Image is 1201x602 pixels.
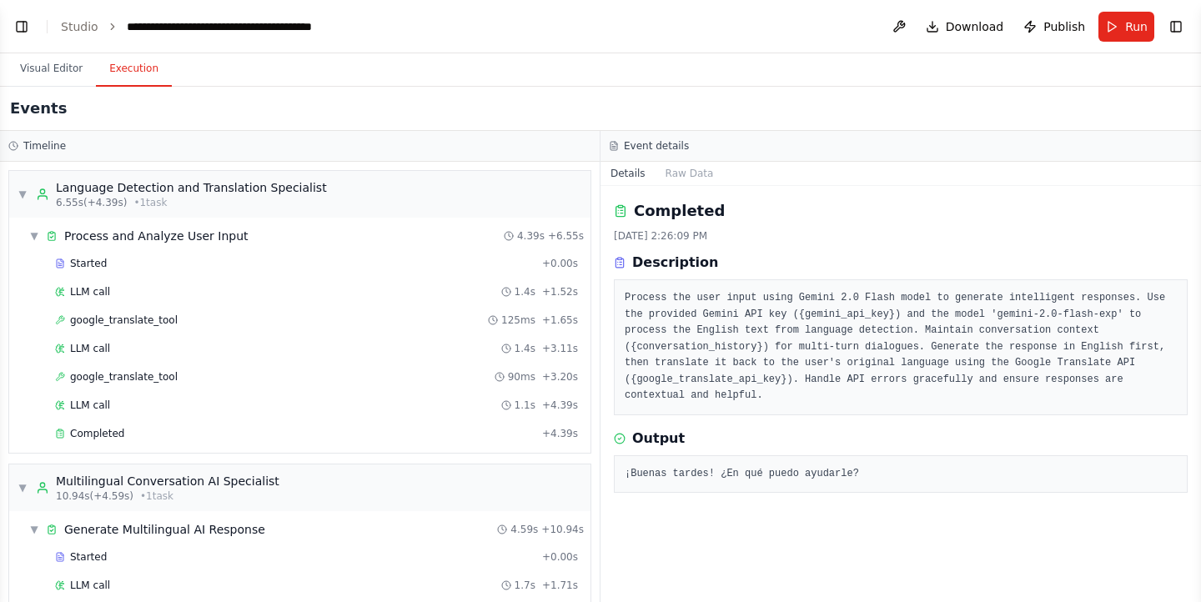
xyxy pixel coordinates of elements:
span: google_translate_tool [70,314,178,327]
span: 4.39s [517,229,545,243]
h2: Completed [634,199,725,223]
span: 1.4s [515,285,535,298]
button: Show left sidebar [10,15,33,38]
span: Download [946,18,1004,35]
button: Visual Editor [7,52,96,87]
span: ▼ [29,229,39,243]
h3: Timeline [23,139,66,153]
div: Generate Multilingual AI Response [64,521,265,538]
button: Raw Data [656,162,724,185]
span: Started [70,257,107,270]
span: + 10.94s [541,523,584,536]
button: Publish [1017,12,1092,42]
span: LLM call [70,399,110,412]
h2: Events [10,97,67,120]
span: + 1.71s [542,579,578,592]
span: + 3.11s [542,342,578,355]
span: + 0.00s [542,257,578,270]
pre: Process the user input using Gemini 2.0 Flash model to generate intelligent responses. Use the pr... [625,290,1177,404]
button: Show right sidebar [1164,15,1188,38]
span: + 1.52s [542,285,578,298]
span: ▼ [29,523,39,536]
div: [DATE] 2:26:09 PM [614,229,1188,243]
div: Language Detection and Translation Specialist [56,179,327,196]
span: LLM call [70,342,110,355]
span: Run [1125,18,1148,35]
span: + 6.55s [548,229,584,243]
span: Publish [1043,18,1085,35]
pre: ¡Buenas tardes! ¿En qué puedo ayudarle? [625,466,1177,483]
span: + 3.20s [542,370,578,384]
h3: Output [632,429,685,449]
h3: Description [632,253,718,273]
span: Completed [70,427,124,440]
div: Multilingual Conversation AI Specialist [56,473,279,489]
span: LLM call [70,579,110,592]
span: LLM call [70,285,110,298]
button: Execution [96,52,172,87]
span: 1.1s [515,399,535,412]
span: ▼ [18,188,28,201]
h3: Event details [624,139,689,153]
span: + 0.00s [542,550,578,564]
button: Download [919,12,1011,42]
span: 1.4s [515,342,535,355]
span: 4.59s [510,523,538,536]
span: 90ms [508,370,535,384]
span: google_translate_tool [70,370,178,384]
span: ▼ [18,481,28,494]
span: + 4.39s [542,427,578,440]
span: 1.7s [515,579,535,592]
button: Details [600,162,656,185]
nav: breadcrumb [61,18,312,35]
span: Started [70,550,107,564]
div: Process and Analyze User Input [64,228,249,244]
span: 125ms [501,314,535,327]
span: • 1 task [133,196,167,209]
button: Run [1098,12,1154,42]
a: Studio [61,20,98,33]
span: • 1 task [140,489,173,503]
span: 10.94s (+4.59s) [56,489,133,503]
span: + 4.39s [542,399,578,412]
span: 6.55s (+4.39s) [56,196,127,209]
span: + 1.65s [542,314,578,327]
